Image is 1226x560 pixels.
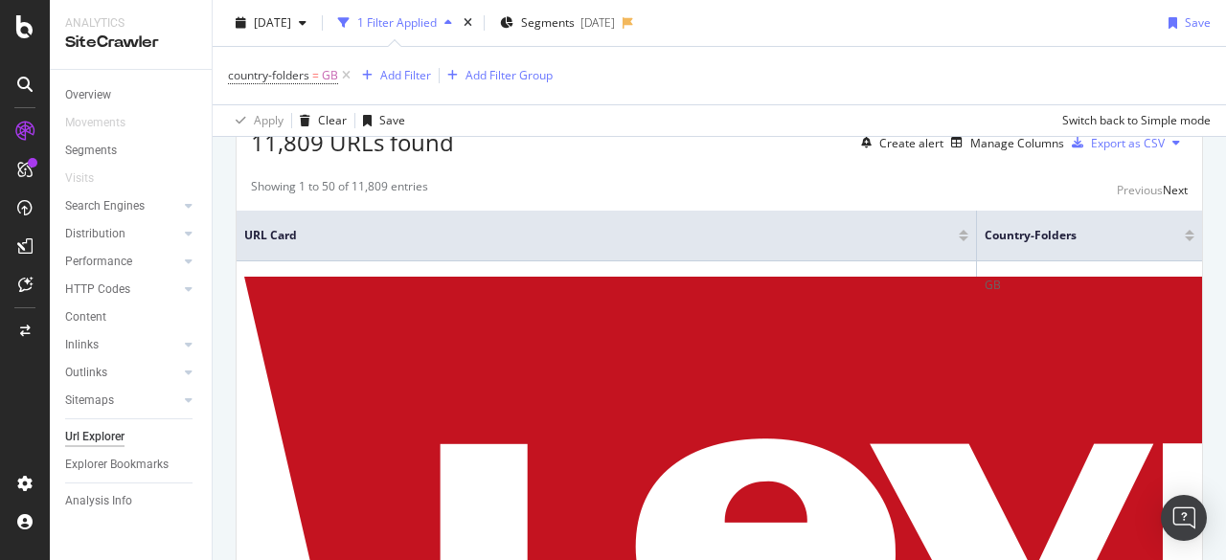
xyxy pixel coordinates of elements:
[312,67,319,83] span: =
[65,427,125,447] div: Url Explorer
[465,67,553,83] div: Add Filter Group
[65,335,99,355] div: Inlinks
[65,85,111,105] div: Overview
[65,307,106,327] div: Content
[65,252,179,272] a: Performance
[379,112,405,128] div: Save
[330,8,460,38] button: 1 Filter Applied
[65,455,169,475] div: Explorer Bookmarks
[65,391,179,411] a: Sitemaps
[879,135,943,151] div: Create alert
[65,196,179,216] a: Search Engines
[228,67,309,83] span: country-folders
[65,141,117,161] div: Segments
[65,491,132,511] div: Analysis Info
[1117,182,1163,198] div: Previous
[65,32,196,54] div: SiteCrawler
[251,126,454,158] span: 11,809 URLs found
[985,277,1194,294] div: GB
[1161,495,1207,541] div: Open Intercom Messenger
[65,168,94,189] div: Visits
[65,85,198,105] a: Overview
[1091,135,1165,151] div: Export as CSV
[355,105,405,136] button: Save
[322,62,338,89] span: GB
[65,252,132,272] div: Performance
[228,105,284,136] button: Apply
[1163,178,1188,201] button: Next
[985,227,1156,244] span: country-folders
[65,491,198,511] a: Analysis Info
[970,135,1064,151] div: Manage Columns
[460,13,476,33] div: times
[244,227,954,244] span: URL Card
[492,8,623,38] button: Segments[DATE]
[65,335,179,355] a: Inlinks
[65,196,145,216] div: Search Engines
[943,131,1064,154] button: Manage Columns
[440,64,553,87] button: Add Filter Group
[292,105,347,136] button: Clear
[65,455,198,475] a: Explorer Bookmarks
[65,224,125,244] div: Distribution
[254,14,291,31] span: 2023 Sep. 29th
[354,64,431,87] button: Add Filter
[228,8,314,38] button: [DATE]
[254,112,284,128] div: Apply
[65,363,107,383] div: Outlinks
[65,224,179,244] a: Distribution
[65,363,179,383] a: Outlinks
[1062,112,1211,128] div: Switch back to Simple mode
[1185,14,1211,31] div: Save
[65,141,198,161] a: Segments
[1064,127,1165,158] button: Export as CSV
[65,391,114,411] div: Sitemaps
[65,15,196,32] div: Analytics
[65,113,145,133] a: Movements
[65,307,198,327] a: Content
[318,112,347,128] div: Clear
[853,127,943,158] button: Create alert
[65,427,198,447] a: Url Explorer
[521,14,575,31] span: Segments
[380,67,431,83] div: Add Filter
[1117,178,1163,201] button: Previous
[65,168,113,189] a: Visits
[65,280,130,300] div: HTTP Codes
[357,14,437,31] div: 1 Filter Applied
[65,113,125,133] div: Movements
[251,178,428,201] div: Showing 1 to 50 of 11,809 entries
[65,280,179,300] a: HTTP Codes
[580,14,615,31] div: [DATE]
[1055,105,1211,136] button: Switch back to Simple mode
[1161,8,1211,38] button: Save
[1163,182,1188,198] div: Next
